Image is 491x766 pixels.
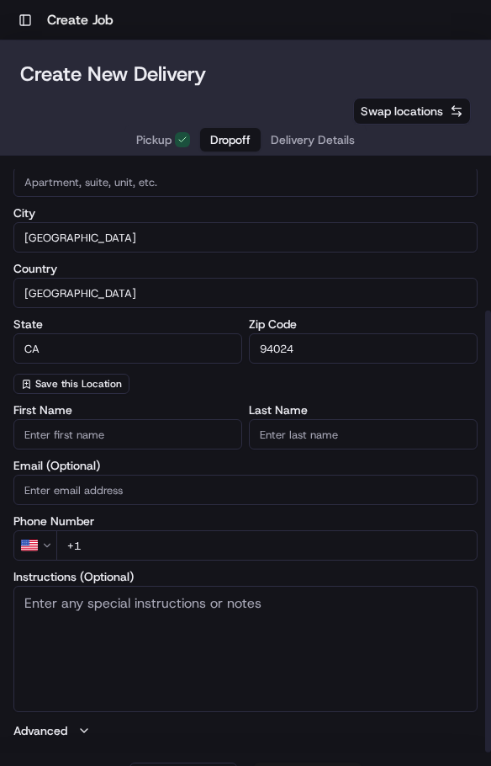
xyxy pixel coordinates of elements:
span: [PERSON_NAME] [52,261,136,274]
input: Enter phone number [56,530,478,561]
span: Dropoff [210,131,251,148]
span: Save this Location [35,377,122,391]
span: Delivery Details [271,131,355,148]
label: Advanced [13,722,67,739]
input: Enter country [13,278,478,308]
label: Last Name [249,404,478,416]
div: Past conversations [17,219,113,232]
a: 📗Knowledge Base [10,370,135,400]
button: Start new chat [286,166,306,186]
img: Dianne Alexi Soriano [17,290,44,317]
div: 📗 [17,378,30,391]
h1: Create Job [47,10,114,30]
img: Nash [17,17,50,51]
label: City [13,207,478,219]
img: 1736555255976-a54dd68f-1ca7-489b-9aae-adbdc363a1c4 [34,307,47,321]
span: Pylon [167,418,203,430]
input: Enter email address [13,475,478,505]
a: 💻API Documentation [135,370,277,400]
label: Phone Number [13,515,478,527]
button: See all [261,215,306,236]
label: Email (Optional) [13,460,478,471]
input: Got a question? Start typing here... [44,109,303,126]
input: Enter state [13,333,242,364]
p: Welcome 👋 [17,67,306,94]
button: Advanced [13,722,478,739]
label: Country [13,263,478,274]
img: 1727276513143-84d647e1-66c0-4f92-a045-3c9f9f5dfd92 [35,161,66,191]
div: We're available if you need us! [76,178,231,191]
span: • [226,306,232,320]
span: Pickup [136,131,172,148]
span: [DATE] [235,306,270,320]
a: Powered byPylon [119,417,203,430]
input: Enter last name [249,419,478,449]
div: 💻 [142,378,156,391]
span: • [140,261,145,274]
input: Enter first name [13,419,242,449]
button: Swap locations [353,98,471,125]
span: Swap locations [361,103,443,120]
span: API Documentation [159,376,270,393]
label: Instructions (Optional) [13,571,478,582]
img: 1736555255976-a54dd68f-1ca7-489b-9aae-adbdc363a1c4 [17,161,47,191]
label: Zip Code [249,318,478,330]
h1: Create New Delivery [20,61,206,88]
input: Enter city [13,222,478,253]
input: Enter zip code [249,333,478,364]
div: Start new chat [76,161,276,178]
label: First Name [13,404,242,416]
button: Save this Location [13,374,129,394]
span: [PERSON_NAME] [PERSON_NAME] [52,306,223,320]
label: State [13,318,242,330]
input: Apartment, suite, unit, etc. [13,167,478,197]
span: [DATE] [149,261,183,274]
span: Knowledge Base [34,376,129,393]
img: Joseph [17,245,44,272]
